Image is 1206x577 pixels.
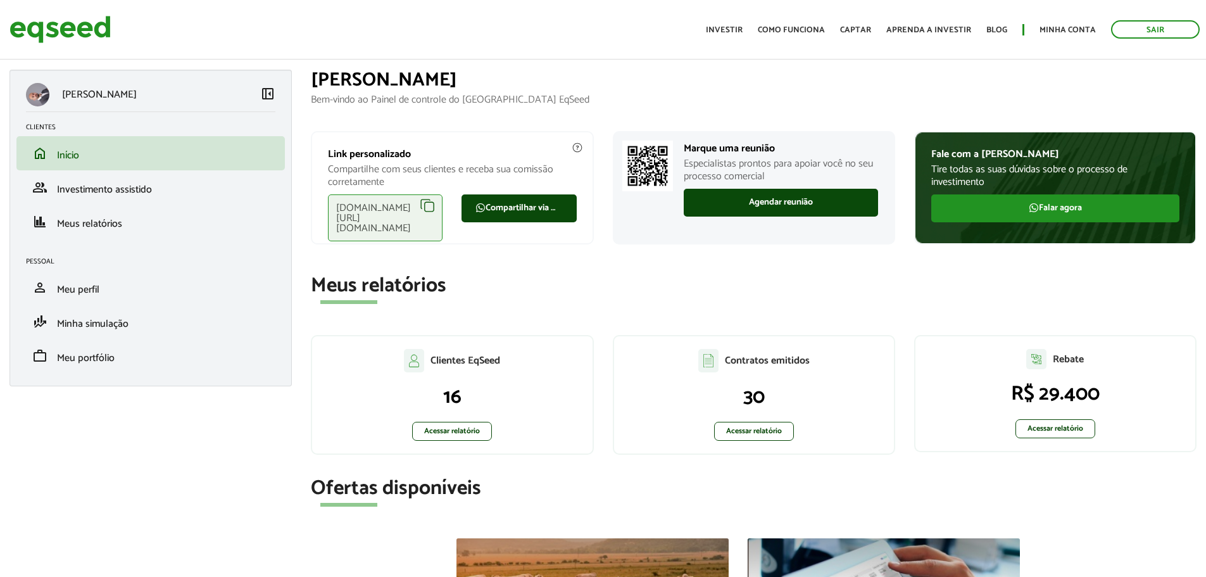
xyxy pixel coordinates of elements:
[328,163,576,187] p: Compartilhe com seus clientes e receba sua comissão corretamente
[1053,353,1084,365] p: Rebate
[1111,20,1200,39] a: Sair
[260,86,275,104] a: Colapsar menu
[698,349,719,372] img: agent-contratos.svg
[430,355,500,367] p: Clientes EqSeed
[26,124,285,131] h2: Clientes
[26,180,275,195] a: groupInvestimento assistido
[32,314,47,329] span: finance_mode
[627,385,881,409] p: 30
[9,13,111,46] img: EqSeed
[57,315,129,333] span: Minha simulação
[931,163,1179,187] p: Tire todas as suas dúvidas sobre o processo de investimento
[26,280,275,295] a: personMeu perfil
[16,170,285,205] li: Investimento assistido
[404,349,424,372] img: agent-clientes.svg
[26,214,275,229] a: financeMeus relatórios
[260,86,275,101] span: left_panel_close
[57,147,79,164] span: Início
[32,146,47,161] span: home
[328,148,576,160] p: Link personalizado
[16,136,285,170] li: Início
[572,142,583,153] img: agent-meulink-info2.svg
[311,70,1197,91] h1: [PERSON_NAME]
[62,89,137,101] p: [PERSON_NAME]
[758,26,825,34] a: Como funciona
[886,26,971,34] a: Aprenda a investir
[311,94,1197,106] p: Bem-vindo ao Painel de controle do [GEOGRAPHIC_DATA] EqSeed
[622,141,673,191] img: Marcar reunião com consultor
[462,194,576,222] a: Compartilhar via WhatsApp
[986,26,1007,34] a: Blog
[412,422,492,441] a: Acessar relatório
[1026,349,1046,369] img: agent-relatorio.svg
[928,382,1183,406] p: R$ 29.400
[714,422,794,441] a: Acessar relatório
[57,350,115,367] span: Meu portfólio
[26,314,275,329] a: finance_modeMinha simulação
[328,194,443,241] div: [DOMAIN_NAME][URL][DOMAIN_NAME]
[16,205,285,239] li: Meus relatórios
[931,194,1179,222] a: Falar agora
[57,281,99,298] span: Meu perfil
[684,189,878,217] a: Agendar reunião
[26,146,275,161] a: homeInício
[840,26,871,34] a: Captar
[16,339,285,373] li: Meu portfólio
[311,478,1197,500] h2: Ofertas disponíveis
[16,305,285,339] li: Minha simulação
[16,270,285,305] li: Meu perfil
[32,180,47,195] span: group
[684,143,878,155] p: Marque uma reunião
[1029,203,1039,213] img: FaWhatsapp.svg
[475,203,486,213] img: FaWhatsapp.svg
[26,348,275,364] a: workMeu portfólio
[931,148,1179,160] p: Fale com a [PERSON_NAME]
[32,280,47,295] span: person
[725,355,810,367] p: Contratos emitidos
[57,181,152,198] span: Investimento assistido
[684,158,878,182] p: Especialistas prontos para apoiar você no seu processo comercial
[32,348,47,364] span: work
[26,258,285,265] h2: Pessoal
[1040,26,1096,34] a: Minha conta
[311,275,1197,297] h2: Meus relatórios
[32,214,47,229] span: finance
[1015,419,1095,438] a: Acessar relatório
[325,385,579,409] p: 16
[706,26,743,34] a: Investir
[57,215,122,232] span: Meus relatórios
